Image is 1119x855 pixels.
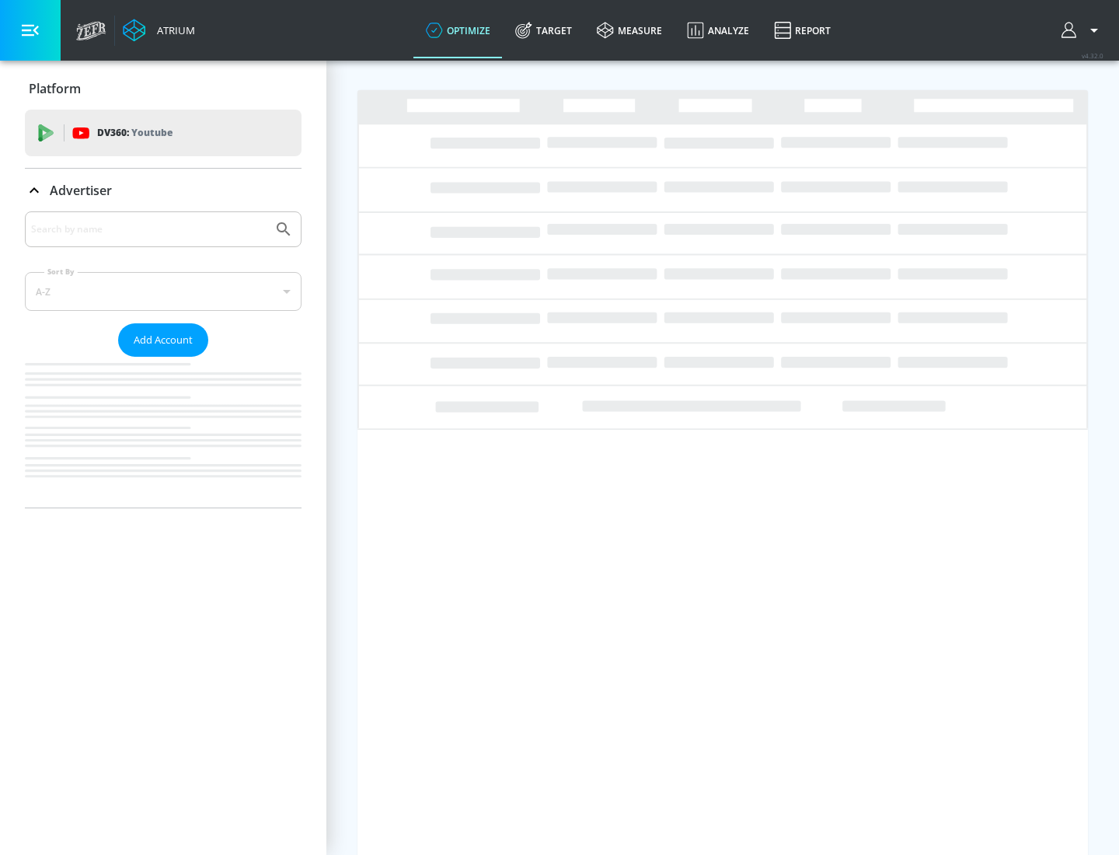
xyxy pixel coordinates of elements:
div: A-Z [25,272,302,311]
input: Search by name [31,219,267,239]
div: Platform [25,67,302,110]
a: Report [762,2,843,58]
nav: list of Advertiser [25,357,302,508]
a: Atrium [123,19,195,42]
p: Advertiser [50,182,112,199]
p: Platform [29,80,81,97]
span: v 4.32.0 [1082,51,1103,60]
a: optimize [413,2,503,58]
p: DV360: [97,124,173,141]
div: DV360: Youtube [25,110,302,156]
label: Sort By [44,267,78,277]
div: Atrium [151,23,195,37]
span: Add Account [134,331,193,349]
a: Analyze [675,2,762,58]
button: Add Account [118,323,208,357]
a: Target [503,2,584,58]
p: Youtube [131,124,173,141]
div: Advertiser [25,169,302,212]
a: measure [584,2,675,58]
div: Advertiser [25,211,302,508]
